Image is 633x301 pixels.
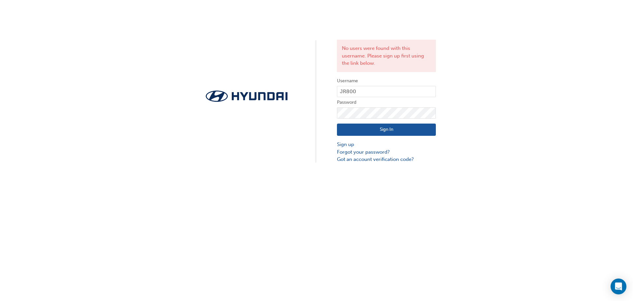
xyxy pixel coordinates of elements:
[337,141,436,148] a: Sign up
[337,156,436,163] a: Got an account verification code?
[337,148,436,156] a: Forgot your password?
[337,40,436,72] div: No users were found with this username. Please sign up first using the link below.
[337,86,436,97] input: Username
[337,98,436,106] label: Password
[611,279,626,294] div: Open Intercom Messenger
[337,124,436,136] button: Sign In
[337,77,436,85] label: Username
[197,89,296,104] img: Trak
